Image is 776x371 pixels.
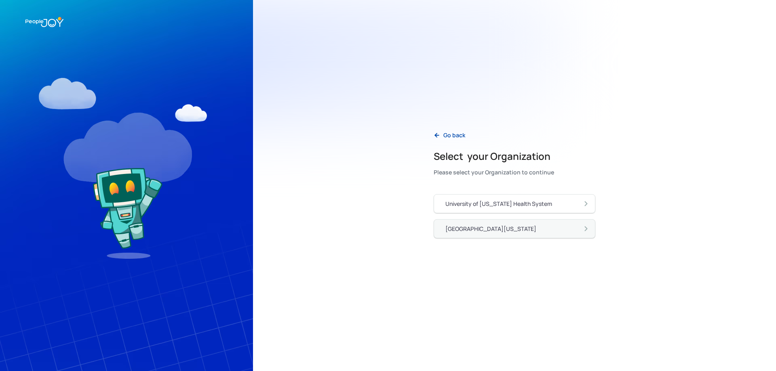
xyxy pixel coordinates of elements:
div: [GEOGRAPHIC_DATA][US_STATE] [445,225,536,233]
a: [GEOGRAPHIC_DATA][US_STATE] [434,219,595,238]
div: Please select your Organization to continue [434,167,554,178]
a: University of [US_STATE] Health System [434,194,595,213]
h2: Select your Organization [434,150,554,163]
div: Go back [443,131,465,139]
div: University of [US_STATE] Health System [445,200,552,208]
a: Go back [427,127,472,143]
